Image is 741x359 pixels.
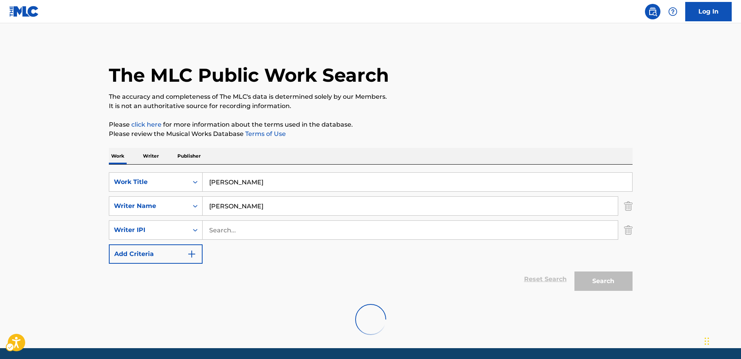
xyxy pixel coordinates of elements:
img: 9d2ae6d4665cec9f34b9.svg [187,249,196,259]
p: The accuracy and completeness of The MLC's data is determined solely by our Members. [109,92,633,101]
p: Work [109,148,127,164]
div: Drag [705,330,709,353]
div: Writer IPI [114,225,184,235]
form: Search Form [109,172,633,295]
a: Log In [685,2,732,21]
div: On [188,221,202,239]
iframe: Hubspot Iframe [702,322,741,359]
p: Writer [141,148,161,164]
div: Work Title [114,177,184,187]
p: Please review the Musical Works Database [109,129,633,139]
iframe: Iframe | Resource Center [719,237,741,299]
input: Search... [203,173,632,191]
div: Chat Widget [702,322,741,359]
img: Delete Criterion [624,220,633,240]
h1: The MLC Public Work Search [109,64,389,87]
img: Delete Criterion [624,196,633,216]
p: It is not an authoritative source for recording information. [109,101,633,111]
input: Search... [203,221,618,239]
p: Please for more information about the terms used in the database. [109,120,633,129]
button: Add Criteria [109,244,203,264]
a: click here [131,121,162,128]
div: On [188,197,202,215]
div: Writer Name [114,201,184,211]
input: Search... [203,197,618,215]
img: preloader [355,304,386,335]
div: On [188,173,202,191]
p: Publisher [175,148,203,164]
img: MLC Logo [9,6,39,17]
img: help [668,7,677,16]
a: Terms of Use [244,130,286,137]
img: search [648,7,657,16]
